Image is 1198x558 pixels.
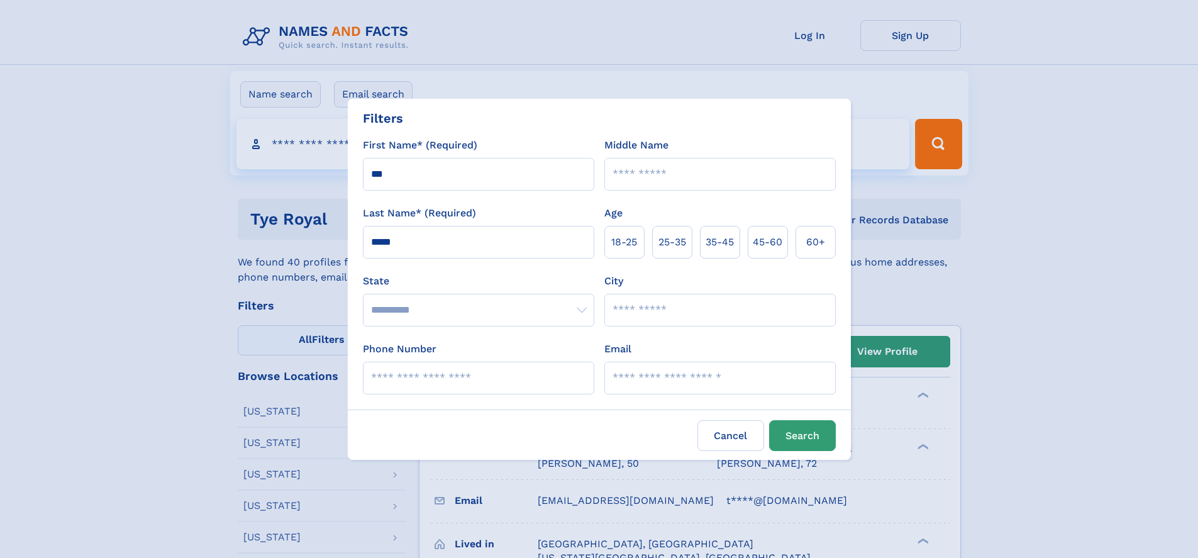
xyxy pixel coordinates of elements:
[604,206,623,221] label: Age
[658,235,686,250] span: 25‑35
[363,342,436,357] label: Phone Number
[611,235,637,250] span: 18‑25
[697,420,764,451] label: Cancel
[753,235,782,250] span: 45‑60
[806,235,825,250] span: 60+
[363,206,476,221] label: Last Name* (Required)
[363,274,594,289] label: State
[604,138,668,153] label: Middle Name
[604,274,623,289] label: City
[363,109,403,128] div: Filters
[706,235,734,250] span: 35‑45
[363,138,477,153] label: First Name* (Required)
[769,420,836,451] button: Search
[604,342,631,357] label: Email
